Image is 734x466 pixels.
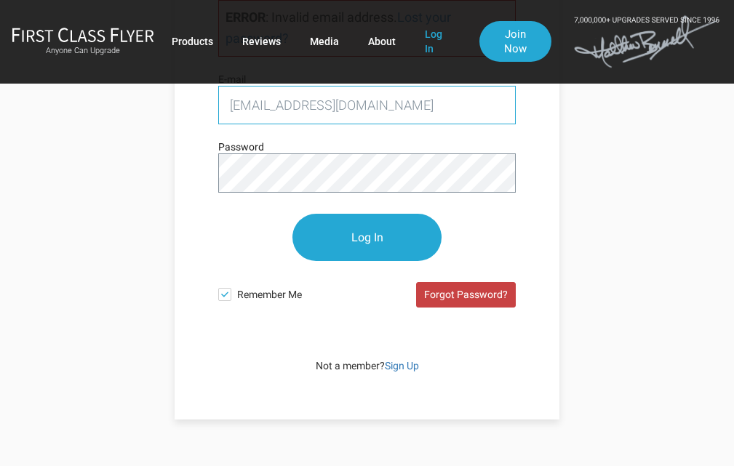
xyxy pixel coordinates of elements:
[12,27,154,56] a: First Class FlyerAnyone Can Upgrade
[218,139,264,155] label: Password
[368,28,396,55] a: About
[12,27,154,42] img: First Class Flyer
[425,21,450,62] a: Log In
[316,360,419,371] span: Not a member?
[237,281,367,302] span: Remember Me
[416,282,516,308] a: Forgot Password?
[172,28,213,55] a: Products
[292,214,442,261] input: Log In
[310,28,339,55] a: Media
[12,46,154,56] small: Anyone Can Upgrade
[385,360,419,371] a: Sign Up
[479,21,551,62] a: Join Now
[242,28,281,55] a: Reviews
